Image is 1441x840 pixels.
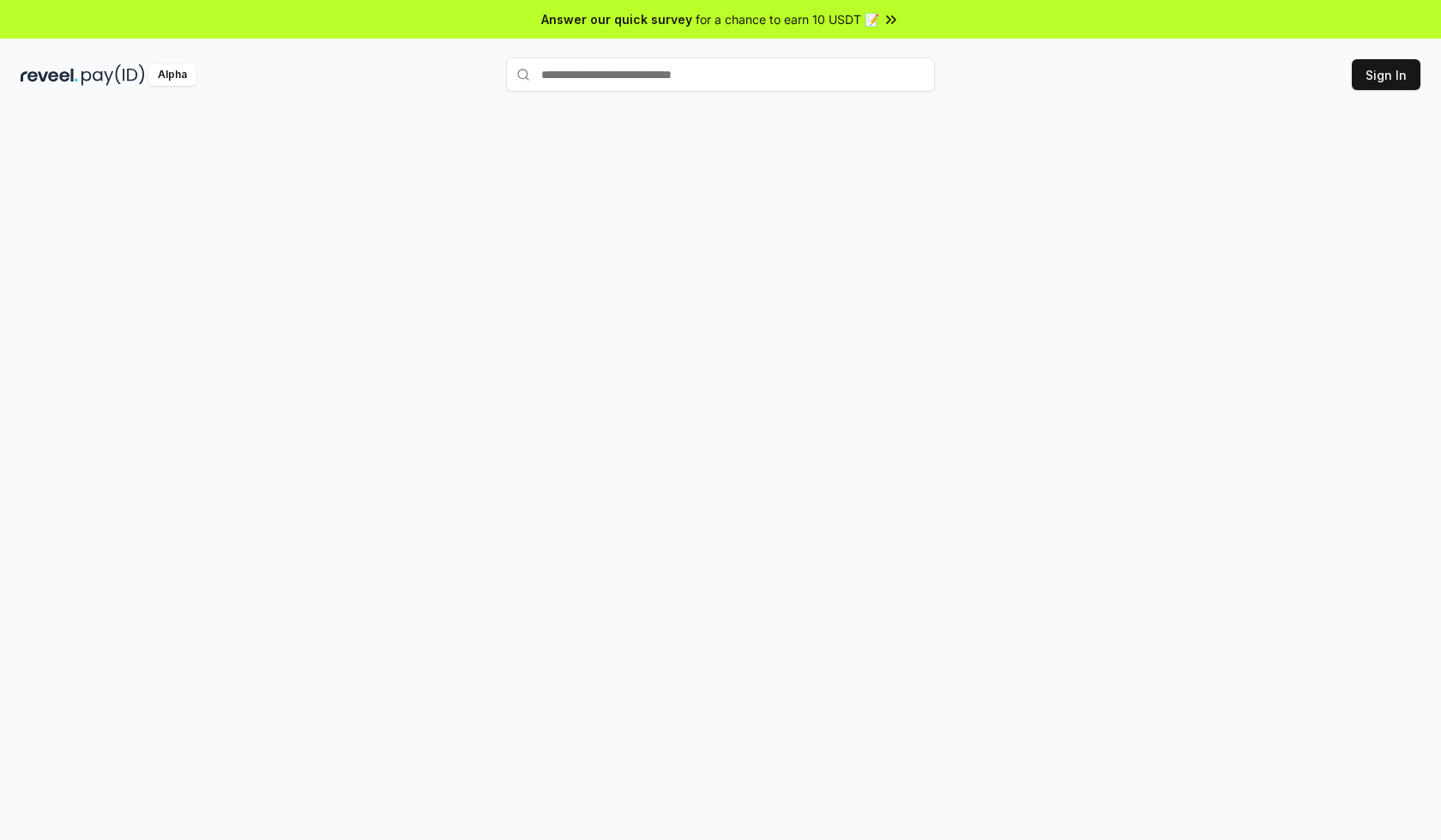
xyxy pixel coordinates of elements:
[696,10,879,28] span: for a chance to earn 10 USDT 📝
[21,64,78,86] img: reveel_dark
[81,64,145,86] img: pay_id
[1352,59,1420,90] button: Sign In
[148,64,196,86] div: Alpha
[541,10,692,28] span: Answer our quick survey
